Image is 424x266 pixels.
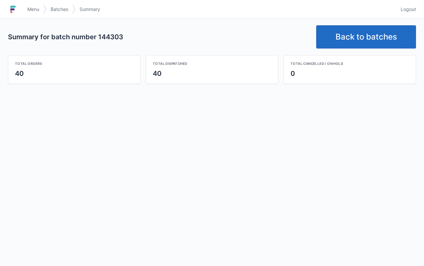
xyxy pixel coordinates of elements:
[15,61,133,66] div: Total orders
[153,61,271,66] div: Total dispatched
[153,69,271,78] div: 40
[401,6,416,13] span: Logout
[80,6,100,13] span: Summary
[51,6,68,13] span: Batches
[291,61,409,66] div: Total cancelled / on hold
[397,3,416,15] a: Logout
[76,3,104,15] a: Summary
[291,69,409,78] div: 0
[43,1,47,17] img: svg>
[23,3,43,15] a: Menu
[316,25,416,49] a: Back to batches
[72,1,76,17] img: svg>
[8,32,311,42] h2: Summary for batch number 144303
[8,4,18,15] img: logo-small.jpg
[27,6,39,13] span: Menu
[47,3,72,15] a: Batches
[15,69,133,78] div: 40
